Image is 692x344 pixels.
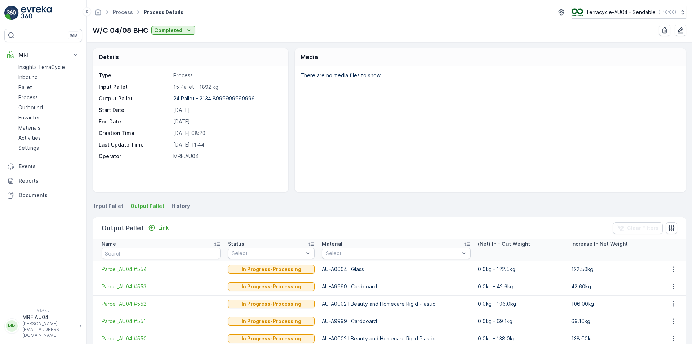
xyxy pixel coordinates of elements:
p: Details [99,53,119,61]
p: Settings [18,144,39,152]
a: Materials [15,123,82,133]
p: Input Pallet [99,83,170,91]
a: Insights TerraCycle [15,62,82,72]
a: Process [15,92,82,103]
td: 0.0kg - 42.6kg [474,278,567,295]
button: Completed [151,26,195,35]
p: Increase In Net Weight [571,240,628,248]
td: 42.60kg [568,278,661,295]
p: Select [326,250,460,257]
a: Parcel_AU04 #551 [102,318,221,325]
p: ⌘B [70,32,77,38]
a: Pallet [15,82,82,92]
a: Reports [4,174,82,188]
td: 106.00kg [568,295,661,313]
p: Operator [99,153,170,160]
p: MRF.AU04 [173,153,281,160]
span: Output Pallet [130,203,164,210]
span: Input Pallet [94,203,123,210]
td: 0.0kg - 106.0kg [474,295,567,313]
p: Inbound [18,74,38,81]
a: Settings [15,143,82,153]
p: ( +10:00 ) [658,9,676,15]
a: Parcel_AU04 #554 [102,266,221,273]
p: Last Update Time [99,141,170,148]
button: In Progress-Processing [228,317,315,326]
a: Documents [4,188,82,203]
a: Homepage [94,11,102,17]
button: MRF [4,48,82,62]
p: Process [173,72,281,79]
td: 0.0kg - 69.1kg [474,313,567,330]
p: Name [102,240,116,248]
p: There are no media files to show. [301,72,678,79]
td: AU-A0002 I Beauty and Homecare Rigid Plastic [318,295,474,313]
span: v 1.47.3 [4,308,82,312]
p: MRF [19,51,68,58]
button: In Progress-Processing [228,265,315,274]
img: logo [4,6,19,20]
button: In Progress-Processing [228,334,315,343]
p: In Progress-Processing [241,318,301,325]
div: MM [6,320,18,332]
td: 122.50kg [568,261,661,278]
a: Process [113,9,133,15]
p: [DATE] [173,118,281,125]
p: Insights TerraCycle [18,64,65,71]
a: Parcel_AU04 #553 [102,283,221,290]
a: Parcel_AU04 #552 [102,300,221,308]
p: Documents [19,192,79,199]
a: Envanter [15,113,82,123]
a: Events [4,159,82,174]
p: W/C 04/08 BHC [93,25,148,36]
td: AU-A9999 I Cardboard [318,278,474,295]
button: Clear Filters [613,222,663,234]
p: [DATE] 08:20 [173,130,281,137]
p: Terracycle-AU04 - Sendable [586,9,656,16]
p: Start Date [99,106,170,114]
p: 15 Pallet - 1892 kg [173,83,281,91]
p: Media [301,53,318,61]
p: (Net) In - Out Weight [478,240,530,248]
input: Search [102,248,221,259]
p: [DATE] [173,106,281,114]
td: 69.10kg [568,313,661,330]
a: Parcel_AU04 #550 [102,335,221,342]
button: Link [145,223,172,232]
td: 0.0kg - 122.5kg [474,261,567,278]
p: [PERSON_NAME][EMAIL_ADDRESS][DOMAIN_NAME] [22,321,76,338]
p: Select [232,250,303,257]
p: Link [158,224,169,231]
button: In Progress-Processing [228,300,315,308]
a: Activities [15,133,82,143]
p: Outbound [18,104,43,111]
p: Process [18,94,38,101]
span: History [172,203,190,210]
p: Creation Time [99,130,170,137]
p: 24 Pallet - 2134.8999999999996... [173,95,259,101]
button: Terracycle-AU04 - Sendable(+10:00) [572,6,686,19]
p: [DATE] 11:44 [173,141,281,148]
p: In Progress-Processing [241,266,301,273]
p: Status [228,240,244,248]
button: In Progress-Processing [228,282,315,291]
td: AU-A0004 I Glass [318,261,474,278]
p: Pallet [18,84,32,91]
p: Clear Filters [627,225,658,232]
p: In Progress-Processing [241,283,301,290]
a: Inbound [15,72,82,82]
td: AU-A9999 I Cardboard [318,313,474,330]
a: Outbound [15,103,82,113]
p: Type [99,72,170,79]
p: Activities [18,134,41,141]
p: Material [322,240,342,248]
p: In Progress-Processing [241,335,301,342]
p: In Progress-Processing [241,300,301,308]
button: MMMRF.AU04[PERSON_NAME][EMAIL_ADDRESS][DOMAIN_NAME] [4,314,82,338]
img: terracycle_logo.png [572,8,583,16]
